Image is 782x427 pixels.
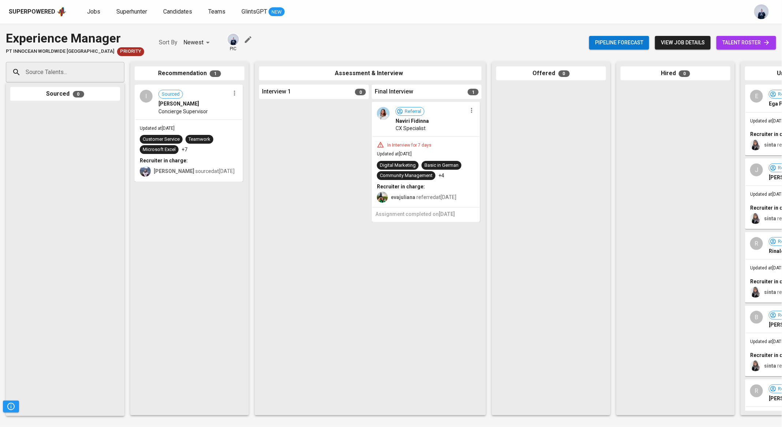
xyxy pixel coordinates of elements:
img: eva@glints.com [377,192,388,203]
div: Client Priority, Very Responsive, More Profiles Required [117,47,144,56]
img: annisa@glints.com [754,4,769,19]
div: ISourced[PERSON_NAME]Concierge SupervisorUpdated at[DATE]Customer ServiceTeamworkMicrosoft Excel+... [135,85,243,182]
a: Teams [208,7,227,16]
span: Candidates [163,8,192,15]
span: [PERSON_NAME] [158,100,199,107]
div: R [750,237,763,250]
span: Sourced [159,91,183,98]
a: Superpoweredapp logo [9,6,67,17]
div: I [140,90,153,103]
button: view job details [655,36,711,49]
div: J [750,163,763,176]
span: Referral [402,108,424,115]
span: Interview 1 [262,88,291,96]
div: pic [227,33,240,52]
img: sinta.windasari@glints.com [750,139,761,150]
span: referred at [DATE] [391,194,456,200]
div: Superpowered [9,8,55,16]
button: Pipeline forecast [589,36,649,49]
b: sinta [764,142,776,148]
span: CX Specialist [396,125,426,132]
img: b80daf64a90a0f69b856098c4b9f679c.png [377,107,390,120]
div: E [750,90,763,103]
div: Offered [496,66,606,81]
span: Naviri Fidinna [396,117,429,125]
span: GlintsGPT [242,8,267,15]
span: Updated at [DATE] [377,151,412,157]
span: Updated at [DATE] [140,126,175,131]
span: NEW [269,8,285,16]
span: 1 [210,70,221,77]
a: talent roster [716,36,776,49]
div: Digital Marketing [380,162,416,169]
div: Sourced [10,87,120,101]
div: Customer Service [143,136,180,143]
p: +4 [438,172,444,179]
b: Recruiter in charge: [140,158,188,163]
button: Pipeline Triggers [3,401,19,412]
span: Jobs [87,8,100,15]
span: 0 [355,89,366,95]
img: sinta.windasari@glints.com [750,287,761,298]
b: [PERSON_NAME] [154,168,194,174]
div: R [750,384,763,397]
span: 0 [558,70,570,77]
b: sinta [764,289,776,295]
span: talent roster [722,38,770,47]
div: Basic in German [424,162,459,169]
div: In Interview for 7 days [384,142,434,148]
span: Teams [208,8,225,15]
span: view job details [661,38,705,47]
div: ReferralNaviri FidinnaCX SpecialistIn Interview for 7 daysUpdated at[DATE]Digital MarketingBasic ... [372,102,480,222]
span: Priority [117,48,144,55]
p: +7 [182,146,187,153]
span: 0 [73,91,84,97]
div: Microsoft Excel [143,146,176,153]
img: christine.raharja@glints.com [140,166,151,177]
p: Newest [183,38,203,47]
b: Recruiter in charge: [377,184,425,189]
span: Superhunter [116,8,147,15]
div: Recommendation [135,66,244,81]
span: [DATE] [439,211,455,217]
img: app logo [57,6,67,17]
b: sinta [764,216,776,221]
img: annisa@glints.com [228,34,239,45]
img: sinta.windasari@glints.com [750,213,761,224]
span: PT Innocean Worldwide [GEOGRAPHIC_DATA] [6,48,114,55]
div: Hired [621,66,730,81]
a: Superhunter [116,7,149,16]
span: sourced at [DATE] [154,168,235,174]
span: 1 [468,89,479,95]
div: Community Management [380,172,433,179]
p: Sort By [159,38,177,47]
b: sinta [764,363,776,369]
a: Candidates [163,7,194,16]
div: Teamwork [188,136,210,143]
div: B [750,311,763,324]
div: Assessment & Interview [259,66,482,81]
span: 0 [679,70,690,77]
div: Experience Manager [6,29,144,47]
span: Final Interview [375,88,413,96]
h6: Assignment completed on [375,210,476,218]
button: Open [120,71,122,73]
b: evajuliana [391,194,415,200]
div: Newest [183,36,212,49]
span: Pipeline forecast [595,38,643,47]
span: Concierge Supervisor [158,108,208,115]
a: Jobs [87,7,102,16]
img: sinta.windasari@glints.com [750,360,761,371]
a: GlintsGPT NEW [242,7,285,16]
